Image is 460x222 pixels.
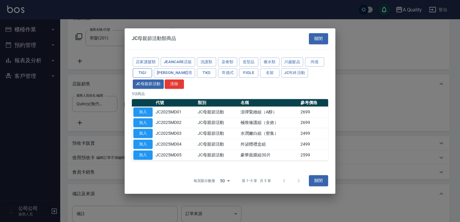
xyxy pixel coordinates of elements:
[196,99,239,107] th: 類別
[197,68,216,78] button: TKO
[133,140,153,149] button: 加入
[239,57,258,67] button: 造型品
[133,79,164,89] button: JC母親節活動
[133,150,153,160] button: 加入
[218,57,237,67] button: 染膏類
[218,68,237,78] button: 哥德式
[165,79,184,89] button: 清除
[239,99,299,107] th: 名稱
[239,139,299,150] td: 外泌體禮盒組
[132,35,176,42] span: JC母親節活動類商品
[154,150,196,160] td: JC2025MD05
[133,107,153,117] button: 加入
[154,99,196,107] th: 代號
[299,99,328,107] th: 參考價格
[309,33,328,44] button: 關閉
[299,128,328,139] td: 2499
[299,106,328,117] td: 2699
[299,150,328,160] td: 2599
[260,57,279,67] button: 藥水類
[196,128,239,139] td: JC母親節活動
[239,128,299,139] td: 水潤嫩白組（密集）
[218,173,232,189] div: 50
[239,106,299,117] td: 澎彈緊緻組（A醇）
[154,117,196,128] td: JC2025MD02
[281,57,303,67] button: 川越髮品
[299,117,328,128] td: 2699
[260,68,279,78] button: 名留
[242,178,271,183] p: 第 1–5 筆 共 5 筆
[132,91,328,97] p: 5 項商品
[239,150,299,160] td: 豪華面膜組30片
[299,139,328,150] td: 2499
[194,178,215,183] p: 每頁顯示數量
[161,57,195,67] button: JeanCare店販
[154,106,196,117] td: JC2025MD01
[154,128,196,139] td: JC2025MD03
[154,139,196,150] td: JC2025MD04
[239,68,258,78] button: FIOLE
[133,57,159,67] button: 店家護髮類
[239,117,299,128] td: 極致修護組（全效）
[133,118,153,128] button: 加入
[133,129,153,138] button: 加入
[309,175,328,187] button: 關閉
[281,68,308,78] button: JC年終活動
[196,139,239,150] td: JC母親節活動
[196,117,239,128] td: JC母親節活動
[305,57,324,67] button: 尚億
[133,68,152,78] button: TIGI
[197,57,216,67] button: 洗護類
[196,150,239,160] td: JC母親節活動
[154,68,195,78] button: [PERSON_NAME]塔
[196,106,239,117] td: JC母親節活動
